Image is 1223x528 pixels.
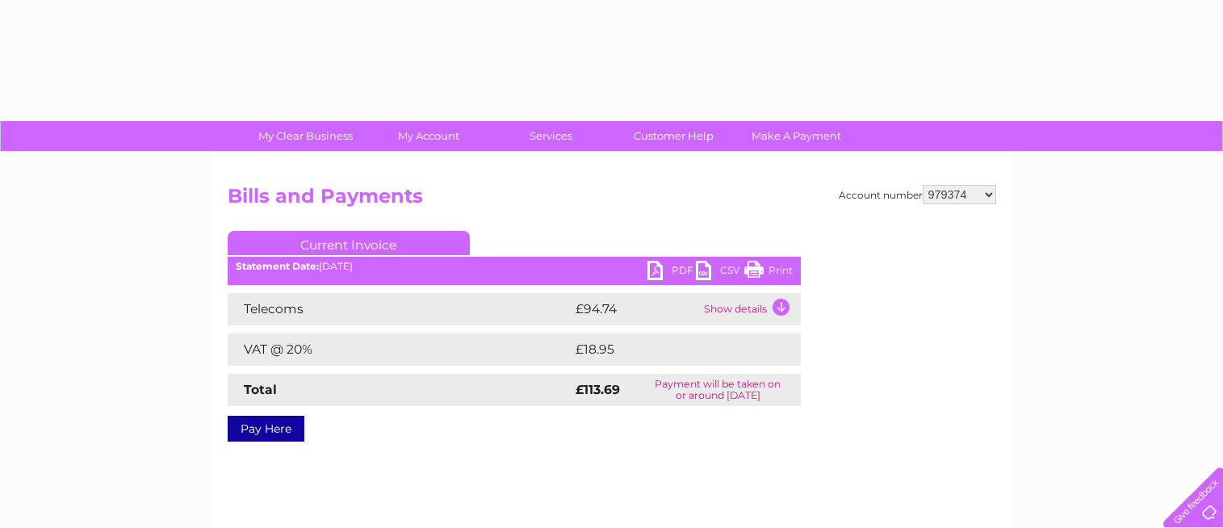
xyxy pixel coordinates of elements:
[228,333,572,366] td: VAT @ 20%
[635,374,800,406] td: Payment will be taken on or around [DATE]
[744,261,793,284] a: Print
[647,261,696,284] a: PDF
[362,121,495,151] a: My Account
[696,261,744,284] a: CSV
[228,231,470,255] a: Current Invoice
[228,185,996,216] h2: Bills and Payments
[236,260,319,272] b: Statement Date:
[239,121,372,151] a: My Clear Business
[244,382,277,397] strong: Total
[700,293,801,325] td: Show details
[228,261,801,272] div: [DATE]
[730,121,863,151] a: Make A Payment
[607,121,740,151] a: Customer Help
[572,293,700,325] td: £94.74
[484,121,618,151] a: Services
[228,293,572,325] td: Telecoms
[839,185,996,204] div: Account number
[572,333,767,366] td: £18.95
[576,382,620,397] strong: £113.69
[228,416,304,442] a: Pay Here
